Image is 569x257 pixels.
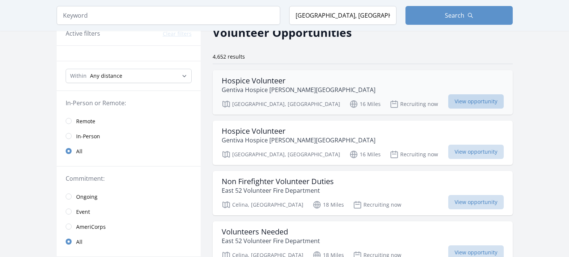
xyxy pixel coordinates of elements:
[213,70,513,115] a: Hospice Volunteer Gentiva Hospice [PERSON_NAME][GEOGRAPHIC_DATA] [GEOGRAPHIC_DATA], [GEOGRAPHIC_D...
[222,186,334,195] p: East 52 Volunteer Fire Department
[57,189,201,204] a: Ongoing
[390,100,438,109] p: Recruiting now
[57,204,201,219] a: Event
[222,200,303,209] p: Celina, [GEOGRAPHIC_DATA]
[57,144,201,159] a: All
[57,113,201,128] a: Remote
[222,150,340,159] p: [GEOGRAPHIC_DATA], [GEOGRAPHIC_DATA]
[163,30,192,38] button: Clear filters
[448,195,504,209] span: View opportunity
[222,136,375,145] p: Gentiva Hospice [PERSON_NAME][GEOGRAPHIC_DATA]
[445,11,464,20] span: Search
[222,227,320,236] h3: Volunteers Needed
[57,219,201,234] a: AmeriCorps
[222,76,375,85] h3: Hospice Volunteer
[76,118,95,125] span: Remote
[76,193,98,201] span: Ongoing
[448,145,504,159] span: View opportunity
[222,127,375,136] h3: Hospice Volunteer
[405,6,513,25] button: Search
[222,177,334,186] h3: Non Firefighter Volunteer Duties
[213,53,245,60] span: 4,652 results
[66,69,192,83] select: Search Radius
[222,236,320,245] p: East 52 Volunteer Fire Department
[76,133,100,140] span: In-Person
[289,6,396,25] input: Location
[76,238,83,246] span: All
[353,200,401,209] p: Recruiting now
[448,94,504,109] span: View opportunity
[57,128,201,144] a: In-Person
[312,200,344,209] p: 18 Miles
[349,100,381,109] p: 16 Miles
[76,223,106,231] span: AmeriCorps
[76,208,90,216] span: Event
[213,121,513,165] a: Hospice Volunteer Gentiva Hospice [PERSON_NAME][GEOGRAPHIC_DATA] [GEOGRAPHIC_DATA], [GEOGRAPHIC_D...
[76,148,83,155] span: All
[66,98,192,107] legend: In-Person or Remote:
[213,171,513,215] a: Non Firefighter Volunteer Duties East 52 Volunteer Fire Department Celina, [GEOGRAPHIC_DATA] 18 M...
[222,85,375,94] p: Gentiva Hospice [PERSON_NAME][GEOGRAPHIC_DATA]
[349,150,381,159] p: 16 Miles
[57,234,201,249] a: All
[390,150,438,159] p: Recruiting now
[66,29,100,38] h3: Active filters
[57,6,280,25] input: Keyword
[222,100,340,109] p: [GEOGRAPHIC_DATA], [GEOGRAPHIC_DATA]
[66,174,192,183] legend: Commitment:
[213,24,352,41] h2: Volunteer Opportunities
